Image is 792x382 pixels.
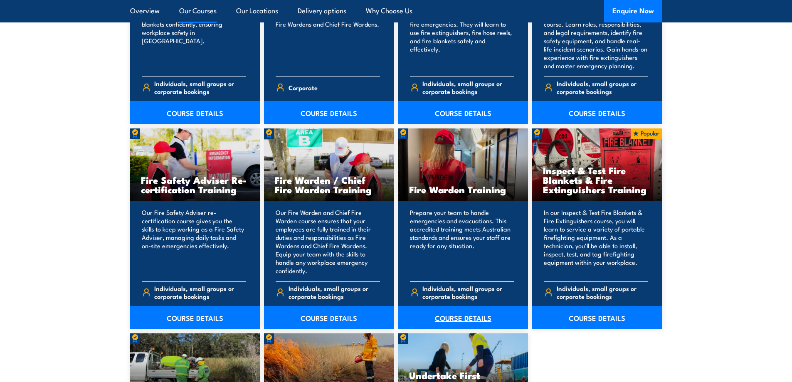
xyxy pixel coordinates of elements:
a: COURSE DETAILS [532,101,662,124]
a: COURSE DETAILS [264,101,394,124]
span: Individuals, small groups or corporate bookings [557,79,648,95]
span: Individuals, small groups or corporate bookings [154,79,246,95]
p: In our Inspect & Test Fire Blankets & Fire Extinguishers course, you will learn to service a vari... [544,208,648,275]
p: Our Fire Safety Adviser re-certification course gives you the skills to keep working as a Fire Sa... [142,208,246,275]
a: COURSE DETAILS [264,306,394,329]
h3: Fire Warden / Chief Fire Warden Training [275,175,383,194]
p: Our Fire Warden and Chief Fire Warden course ensures that your employees are fully trained in the... [276,208,380,275]
h3: Inspect & Test Fire Blankets & Fire Extinguishers Training [543,165,651,194]
h3: Fire Safety Adviser Re-certification Training [141,175,249,194]
span: Individuals, small groups or corporate bookings [154,284,246,300]
h3: Fire Warden Training [409,185,518,194]
span: Individuals, small groups or corporate bookings [422,79,514,95]
a: COURSE DETAILS [532,306,662,329]
a: COURSE DETAILS [398,306,528,329]
span: Corporate [289,81,318,94]
span: Individuals, small groups or corporate bookings [557,284,648,300]
a: COURSE DETAILS [398,101,528,124]
span: Individuals, small groups or corporate bookings [289,284,380,300]
span: Individuals, small groups or corporate bookings [422,284,514,300]
a: COURSE DETAILS [130,306,260,329]
a: COURSE DETAILS [130,101,260,124]
p: Prepare your team to handle emergencies and evacuations. This accredited training meets Australia... [410,208,514,275]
